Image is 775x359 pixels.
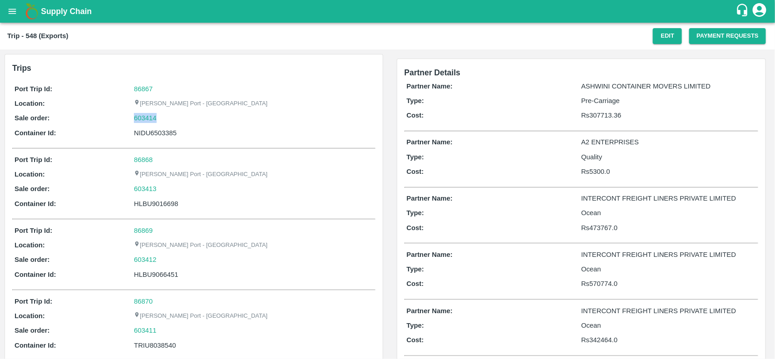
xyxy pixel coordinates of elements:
[15,227,52,234] b: Port Trip Id:
[134,156,153,163] a: 86868
[581,320,756,330] p: Ocean
[41,5,736,18] a: Supply Chain
[15,171,45,178] b: Location:
[134,227,153,234] a: 86869
[581,96,756,106] p: Pre-Carriage
[407,97,425,104] b: Type:
[12,64,31,73] b: Trips
[581,250,756,260] p: INTERCONT FREIGHT LINERS PRIVATE LIMITED
[407,168,424,175] b: Cost:
[2,1,23,22] button: open drawer
[15,256,50,263] b: Sale order:
[653,28,682,44] button: Edit
[134,241,267,250] p: [PERSON_NAME] Port - [GEOGRAPHIC_DATA]
[15,271,56,278] b: Container Id:
[581,279,756,289] p: Rs 570774.0
[15,327,50,334] b: Sale order:
[407,138,453,146] b: Partner Name:
[134,325,157,335] a: 603411
[581,167,756,177] p: Rs 5300.0
[134,199,373,209] div: HLBU9016698
[134,340,373,350] div: TRIU8038540
[407,336,424,344] b: Cost:
[134,298,153,305] a: 86870
[581,81,756,91] p: ASHWINI CONTAINER MOVERS LIMITED
[134,170,267,179] p: [PERSON_NAME] Port - [GEOGRAPHIC_DATA]
[23,2,41,20] img: logo
[581,208,756,218] p: Ocean
[134,312,267,320] p: [PERSON_NAME] Port - [GEOGRAPHIC_DATA]
[15,298,52,305] b: Port Trip Id:
[751,2,768,21] div: account of current user
[15,200,56,207] b: Container Id:
[15,241,45,249] b: Location:
[7,32,68,39] b: Trip - 548 (Exports)
[134,270,373,280] div: HLBU9066451
[581,223,756,233] p: Rs 473767.0
[134,99,267,108] p: [PERSON_NAME] Port - [GEOGRAPHIC_DATA]
[405,68,461,77] span: Partner Details
[134,128,373,138] div: NIDU6503385
[15,100,45,107] b: Location:
[407,322,425,329] b: Type:
[581,152,756,162] p: Quality
[134,113,157,123] a: 603414
[581,110,756,120] p: Rs 307713.36
[407,112,424,119] b: Cost:
[407,280,424,287] b: Cost:
[15,114,50,122] b: Sale order:
[407,195,453,202] b: Partner Name:
[581,193,756,203] p: INTERCONT FREIGHT LINERS PRIVATE LIMITED
[736,3,751,20] div: customer-support
[581,306,756,316] p: INTERCONT FREIGHT LINERS PRIVATE LIMITED
[134,85,153,93] a: 86867
[15,312,45,320] b: Location:
[407,266,425,273] b: Type:
[15,185,50,192] b: Sale order:
[407,83,453,90] b: Partner Name:
[689,28,766,44] button: Payment Requests
[15,85,52,93] b: Port Trip Id:
[134,184,157,194] a: 603413
[134,255,157,265] a: 603412
[581,137,756,147] p: A2 ENTERPRISES
[407,153,425,161] b: Type:
[581,335,756,345] p: Rs 342464.0
[407,251,453,258] b: Partner Name:
[581,264,756,274] p: Ocean
[15,342,56,349] b: Container Id:
[407,307,453,315] b: Partner Name:
[407,224,424,231] b: Cost:
[15,156,52,163] b: Port Trip Id:
[15,129,56,137] b: Container Id:
[407,209,425,216] b: Type:
[41,7,92,16] b: Supply Chain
